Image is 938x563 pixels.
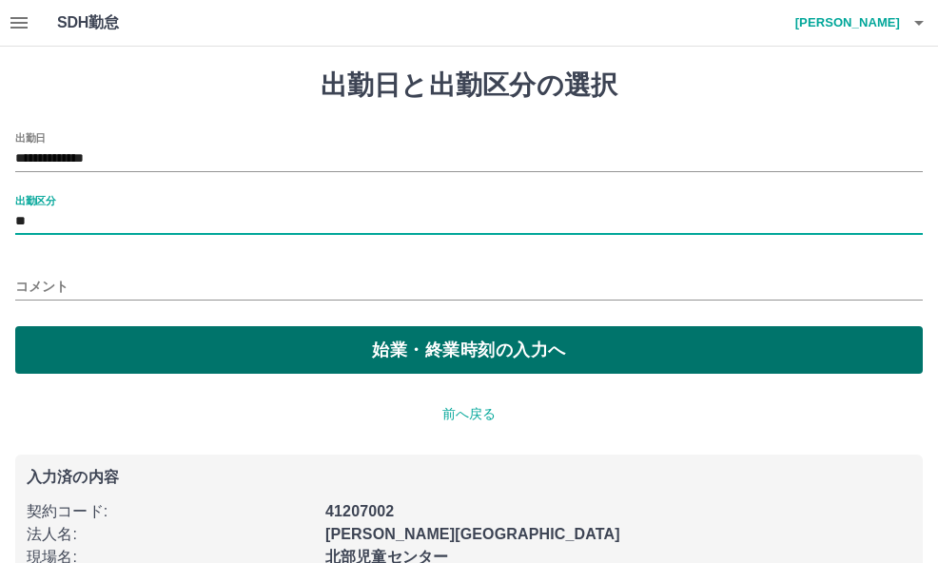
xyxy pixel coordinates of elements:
button: 始業・終業時刻の入力へ [15,326,923,374]
p: 入力済の内容 [27,470,911,485]
p: 前へ戻る [15,404,923,424]
label: 出勤日 [15,130,46,145]
label: 出勤区分 [15,193,55,207]
p: 契約コード : [27,500,314,523]
p: 法人名 : [27,523,314,546]
h1: 出勤日と出勤区分の選択 [15,69,923,102]
b: [PERSON_NAME][GEOGRAPHIC_DATA] [325,526,620,542]
b: 41207002 [325,503,394,519]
